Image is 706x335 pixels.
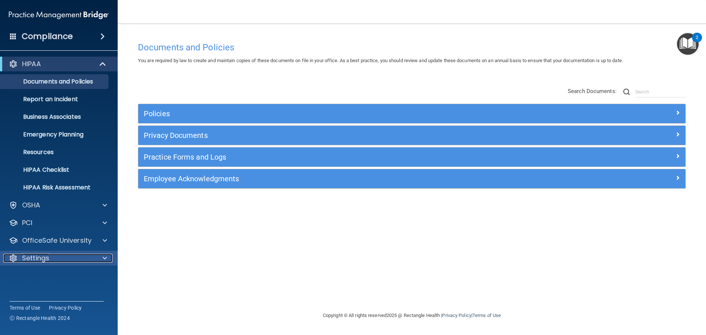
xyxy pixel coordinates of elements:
[9,218,107,227] a: PCI
[9,201,107,210] a: OSHA
[5,96,105,103] p: Report an Incident
[5,149,105,156] p: Resources
[10,314,70,322] span: Ⓒ Rectangle Health 2024
[10,304,40,311] a: Terms of Use
[22,201,40,210] p: OSHA
[9,8,109,22] img: PMB logo
[144,153,543,161] h5: Practice Forms and Logs
[22,218,32,227] p: PCI
[144,131,543,139] h5: Privacy Documents
[144,175,543,183] h5: Employee Acknowledgments
[5,113,105,121] p: Business Associates
[5,184,105,191] p: HIPAA Risk Assessment
[138,58,623,63] span: You are required by law to create and maintain copies of these documents on file in your office. ...
[579,283,697,312] iframe: Drift Widget Chat Controller
[22,236,92,245] p: OfficeSafe University
[144,129,680,141] a: Privacy Documents
[677,33,699,55] button: Open Resource Center, 2 new notifications
[442,313,471,318] a: Privacy Policy
[696,38,698,47] div: 2
[144,110,543,118] h5: Policies
[623,89,630,95] img: ic-search.3b580494.png
[144,108,680,120] a: Policies
[138,43,686,52] h4: Documents and Policies
[9,60,107,68] a: HIPAA
[9,236,107,245] a: OfficeSafe University
[144,173,680,185] a: Employee Acknowledgments
[49,304,82,311] a: Privacy Policy
[5,166,105,174] p: HIPAA Checklist
[568,88,617,95] span: Search Documents:
[22,60,41,68] p: HIPAA
[5,131,105,138] p: Emergency Planning
[144,151,680,163] a: Practice Forms and Logs
[22,254,49,263] p: Settings
[635,86,686,97] input: Search
[9,254,107,263] a: Settings
[5,78,105,85] p: Documents and Policies
[22,31,73,42] h4: Compliance
[473,313,501,318] a: Terms of Use
[278,304,546,327] div: Copyright © All rights reserved 2025 @ Rectangle Health | |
